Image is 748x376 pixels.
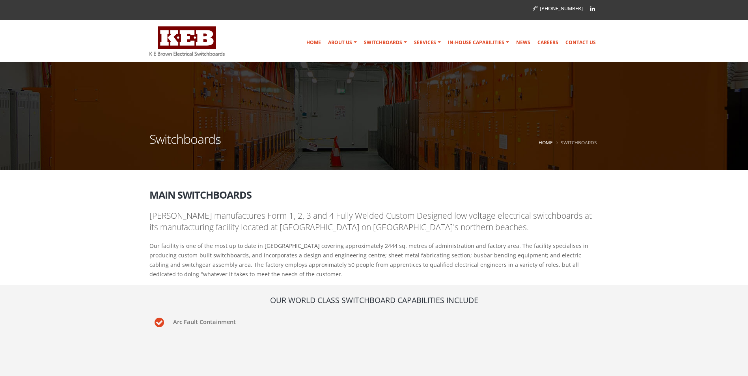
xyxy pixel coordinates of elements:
a: In-house Capabilities [445,35,512,50]
a: Contact Us [562,35,599,50]
a: [PHONE_NUMBER] [533,5,583,12]
img: K E Brown Electrical Switchboards [149,26,225,56]
h1: Switchboards [149,133,221,155]
li: Switchboards [554,138,597,147]
a: About Us [325,35,360,50]
a: Switchboards [361,35,410,50]
h2: Main Switchboards [149,184,599,200]
a: Careers [534,35,561,50]
h4: Our World Class Switchboard Capabilities include [149,295,599,305]
p: Our facility is one of the most up to date in [GEOGRAPHIC_DATA] covering approximately 2444 sq. m... [149,241,599,279]
p: [PERSON_NAME] manufactures Form 1, 2, 3 and 4 Fully Welded Custom Designed low voltage electrical... [149,210,599,233]
a: Linkedin [587,3,599,15]
a: Home [303,35,324,50]
a: Services [411,35,444,50]
p: Arc Fault Containment [173,315,291,326]
a: News [513,35,533,50]
a: Home [539,139,553,145]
